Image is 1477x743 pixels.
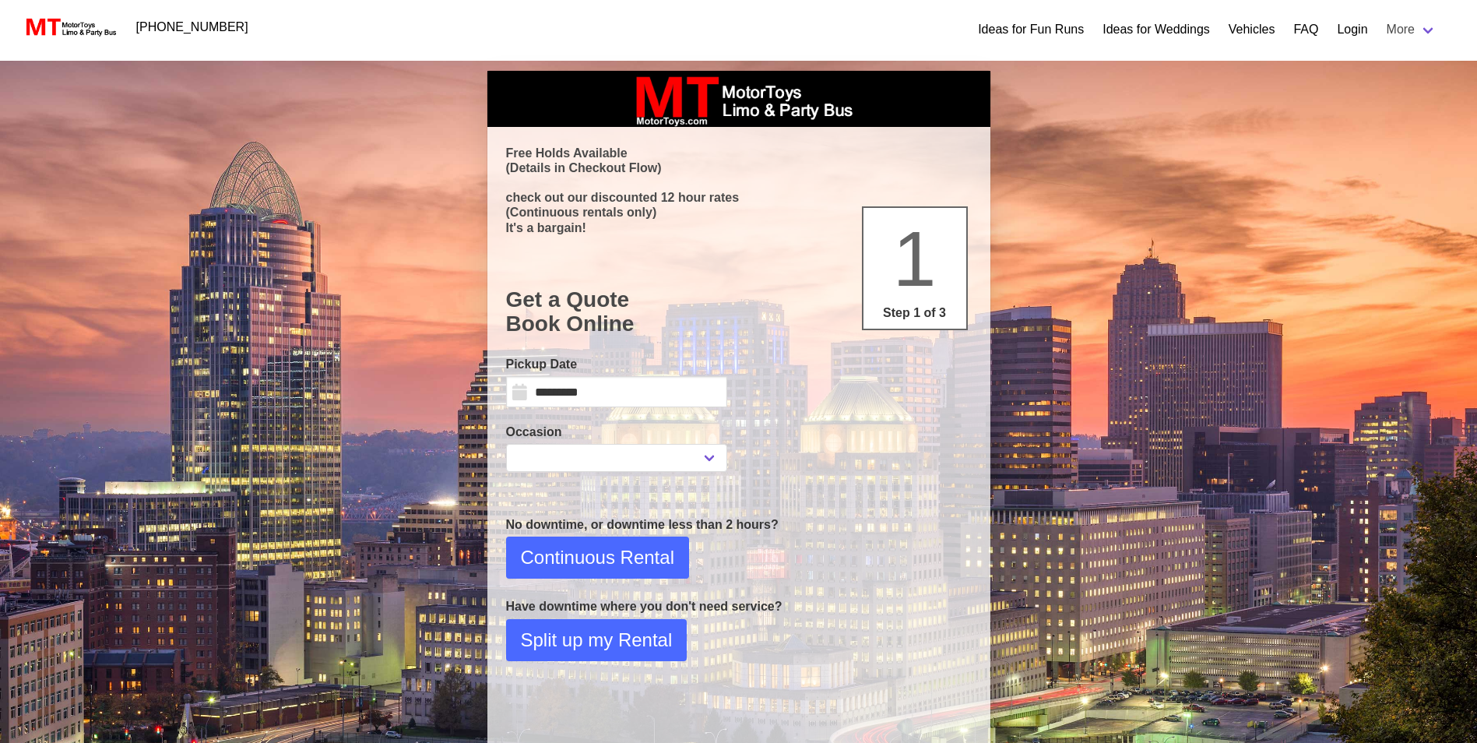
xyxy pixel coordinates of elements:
[978,20,1084,39] a: Ideas for Fun Runs
[1229,20,1275,39] a: Vehicles
[521,544,674,572] span: Continuous Rental
[506,160,972,175] p: (Details in Checkout Flow)
[506,190,972,205] p: check out our discounted 12 hour rates
[893,215,937,302] span: 1
[1337,20,1367,39] a: Login
[506,597,972,616] p: Have downtime where you don't need service?
[506,355,727,374] label: Pickup Date
[622,71,856,127] img: box_logo_brand.jpeg
[506,220,972,235] p: It's a bargain!
[127,12,258,43] a: [PHONE_NUMBER]
[506,423,727,442] label: Occasion
[506,205,972,220] p: (Continuous rentals only)
[1293,20,1318,39] a: FAQ
[1377,14,1446,45] a: More
[506,516,972,534] p: No downtime, or downtime less than 2 hours?
[506,537,689,579] button: Continuous Rental
[506,146,972,160] p: Free Holds Available
[870,304,960,322] p: Step 1 of 3
[506,619,688,661] button: Split up my Rental
[506,287,972,336] h1: Get a Quote Book Online
[1102,20,1210,39] a: Ideas for Weddings
[22,16,118,38] img: MotorToys Logo
[521,626,673,654] span: Split up my Rental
